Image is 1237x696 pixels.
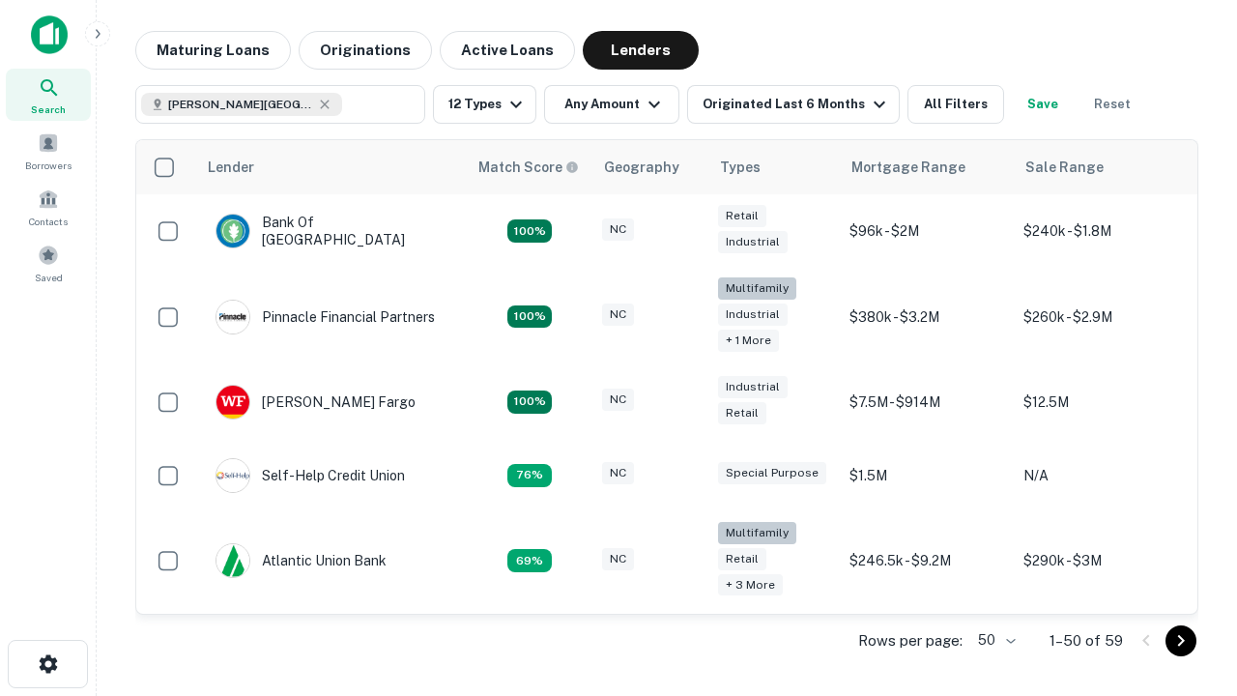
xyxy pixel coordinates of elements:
[718,330,779,352] div: + 1 more
[507,549,552,572] div: Matching Properties: 10, hasApolloMatch: undefined
[1012,85,1074,124] button: Save your search to get updates of matches that match your search criteria.
[1014,140,1188,194] th: Sale Range
[840,439,1014,512] td: $1.5M
[35,270,63,285] span: Saved
[708,140,840,194] th: Types
[1014,268,1188,365] td: $260k - $2.9M
[1014,365,1188,439] td: $12.5M
[840,194,1014,268] td: $96k - $2M
[544,85,679,124] button: Any Amount
[602,548,634,570] div: NC
[720,156,761,179] div: Types
[299,31,432,70] button: Originations
[6,237,91,289] a: Saved
[718,574,783,596] div: + 3 more
[216,300,435,334] div: Pinnacle Financial Partners
[433,85,536,124] button: 12 Types
[1081,85,1143,124] button: Reset
[602,218,634,241] div: NC
[1014,512,1188,610] td: $290k - $3M
[478,157,575,178] h6: Match Score
[583,31,699,70] button: Lenders
[1165,625,1196,656] button: Go to next page
[703,93,891,116] div: Originated Last 6 Months
[507,305,552,329] div: Matching Properties: 26, hasApolloMatch: undefined
[718,205,766,227] div: Retail
[718,402,766,424] div: Retail
[31,15,68,54] img: capitalize-icon.png
[1014,439,1188,512] td: N/A
[216,543,387,578] div: Atlantic Union Bank
[216,386,249,419] img: picture
[6,125,91,177] a: Borrowers
[168,96,313,113] span: [PERSON_NAME][GEOGRAPHIC_DATA], [GEOGRAPHIC_DATA]
[718,277,796,300] div: Multifamily
[1014,194,1188,268] td: $240k - $1.8M
[216,458,405,493] div: Self-help Credit Union
[840,268,1014,365] td: $380k - $3.2M
[29,214,68,229] span: Contacts
[208,156,254,179] div: Lender
[467,140,592,194] th: Capitalize uses an advanced AI algorithm to match your search with the best lender. The match sco...
[840,140,1014,194] th: Mortgage Range
[196,140,467,194] th: Lender
[216,214,447,248] div: Bank Of [GEOGRAPHIC_DATA]
[604,156,679,179] div: Geography
[6,69,91,121] a: Search
[687,85,900,124] button: Originated Last 6 Months
[216,385,416,420] div: [PERSON_NAME] Fargo
[216,301,249,333] img: picture
[602,304,634,326] div: NC
[31,101,66,117] span: Search
[718,304,788,326] div: Industrial
[216,544,249,577] img: picture
[858,629,963,652] p: Rows per page:
[592,140,708,194] th: Geography
[840,365,1014,439] td: $7.5M - $914M
[216,215,249,247] img: picture
[718,376,788,398] div: Industrial
[718,462,826,484] div: Special Purpose
[1025,156,1104,179] div: Sale Range
[602,462,634,484] div: NC
[602,389,634,411] div: NC
[25,158,72,173] span: Borrowers
[478,157,579,178] div: Capitalize uses an advanced AI algorithm to match your search with the best lender. The match sco...
[840,512,1014,610] td: $246.5k - $9.2M
[907,85,1004,124] button: All Filters
[440,31,575,70] button: Active Loans
[216,459,249,492] img: picture
[507,391,552,414] div: Matching Properties: 15, hasApolloMatch: undefined
[718,522,796,544] div: Multifamily
[507,464,552,487] div: Matching Properties: 11, hasApolloMatch: undefined
[1050,629,1123,652] p: 1–50 of 59
[507,219,552,243] div: Matching Properties: 15, hasApolloMatch: undefined
[851,156,965,179] div: Mortgage Range
[6,181,91,233] a: Contacts
[718,231,788,253] div: Industrial
[135,31,291,70] button: Maturing Loans
[1140,479,1237,572] iframe: Chat Widget
[970,626,1019,654] div: 50
[718,548,766,570] div: Retail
